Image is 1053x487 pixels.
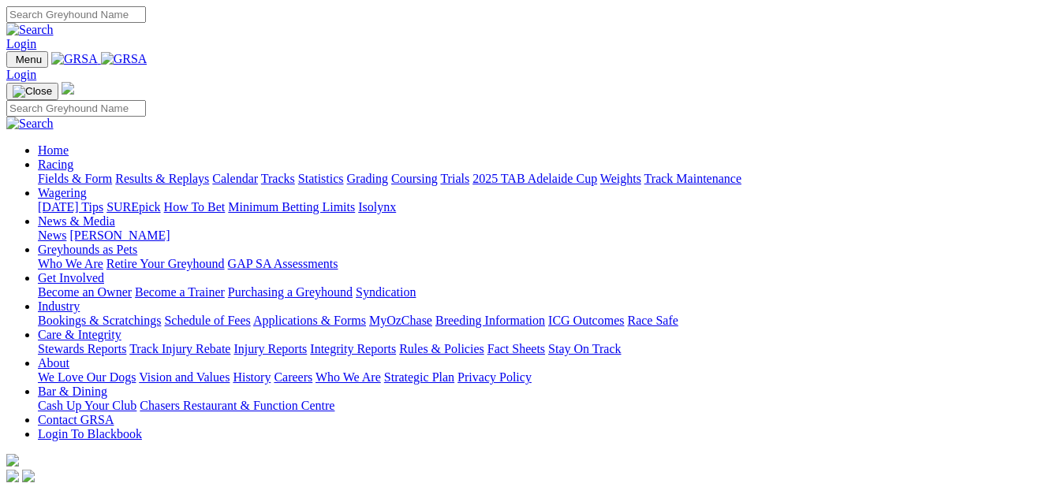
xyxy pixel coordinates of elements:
[38,143,69,157] a: Home
[164,200,226,214] a: How To Bet
[228,257,338,270] a: GAP SA Assessments
[435,314,545,327] a: Breeding Information
[38,200,1047,214] div: Wagering
[298,172,344,185] a: Statistics
[627,314,678,327] a: Race Safe
[135,285,225,299] a: Become a Trainer
[140,399,334,412] a: Chasers Restaurant & Function Centre
[115,172,209,185] a: Results & Replays
[274,370,312,384] a: Careers
[38,257,103,270] a: Who We Are
[644,172,741,185] a: Track Maintenance
[253,314,366,327] a: Applications & Forms
[369,314,432,327] a: MyOzChase
[6,83,58,100] button: Toggle navigation
[38,243,137,256] a: Greyhounds as Pets
[106,257,225,270] a: Retire Your Greyhound
[22,470,35,482] img: twitter.svg
[16,54,42,65] span: Menu
[38,399,136,412] a: Cash Up Your Club
[38,356,69,370] a: About
[38,342,1047,356] div: Care & Integrity
[164,314,250,327] a: Schedule of Fees
[38,285,1047,299] div: Get Involved
[347,172,388,185] a: Grading
[139,370,230,384] a: Vision and Values
[38,299,80,313] a: Industry
[228,285,353,299] a: Purchasing a Greyhound
[62,82,74,95] img: logo-grsa-white.png
[38,229,1047,243] div: News & Media
[399,342,484,355] a: Rules & Policies
[548,342,621,355] a: Stay On Track
[69,229,170,242] a: [PERSON_NAME]
[233,370,271,384] a: History
[13,85,52,98] img: Close
[38,342,126,355] a: Stewards Reports
[358,200,396,214] a: Isolynx
[38,314,1047,328] div: Industry
[6,100,146,117] input: Search
[101,52,147,66] img: GRSA
[6,454,19,467] img: logo-grsa-white.png
[6,68,36,81] a: Login
[548,314,624,327] a: ICG Outcomes
[6,6,146,23] input: Search
[38,413,114,426] a: Contact GRSA
[310,342,396,355] a: Integrity Reports
[6,470,19,482] img: facebook.svg
[38,399,1047,413] div: Bar & Dining
[38,427,142,441] a: Login To Blackbook
[106,200,160,214] a: SUREpick
[228,200,355,214] a: Minimum Betting Limits
[38,186,87,199] a: Wagering
[233,342,307,355] a: Injury Reports
[38,229,66,242] a: News
[129,342,230,355] a: Track Injury Rebate
[38,285,132,299] a: Become an Owner
[38,214,115,228] a: News & Media
[38,172,1047,186] div: Racing
[38,370,1047,385] div: About
[457,370,532,384] a: Privacy Policy
[38,370,136,384] a: We Love Our Dogs
[261,172,295,185] a: Tracks
[600,172,641,185] a: Weights
[38,172,112,185] a: Fields & Form
[356,285,416,299] a: Syndication
[472,172,597,185] a: 2025 TAB Adelaide Cup
[6,51,48,68] button: Toggle navigation
[212,172,258,185] a: Calendar
[6,23,54,37] img: Search
[6,117,54,131] img: Search
[38,257,1047,271] div: Greyhounds as Pets
[38,385,107,398] a: Bar & Dining
[487,342,545,355] a: Fact Sheets
[38,158,73,171] a: Racing
[38,328,121,341] a: Care & Integrity
[38,314,161,327] a: Bookings & Scratchings
[316,370,381,384] a: Who We Are
[38,200,103,214] a: [DATE] Tips
[51,52,98,66] img: GRSA
[440,172,469,185] a: Trials
[38,271,104,284] a: Get Involved
[391,172,438,185] a: Coursing
[384,370,454,384] a: Strategic Plan
[6,37,36,50] a: Login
